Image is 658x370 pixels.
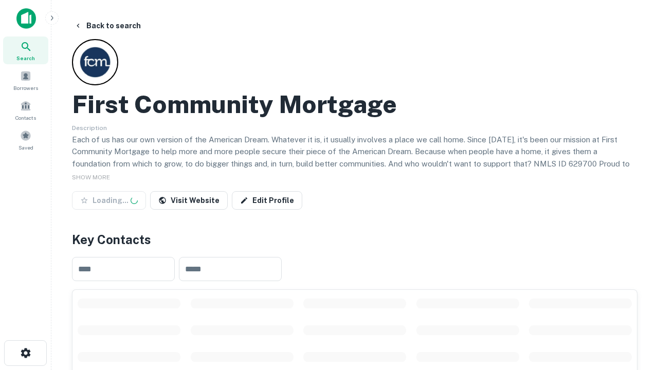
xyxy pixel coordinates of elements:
span: Description [72,124,107,132]
span: SHOW MORE [72,174,110,181]
span: Saved [19,143,33,152]
span: Contacts [15,114,36,122]
h2: First Community Mortgage [72,89,397,119]
a: Visit Website [150,191,228,210]
img: capitalize-icon.png [16,8,36,29]
a: Search [3,36,48,64]
a: Saved [3,126,48,154]
a: Contacts [3,96,48,124]
span: Search [16,54,35,62]
a: Edit Profile [232,191,302,210]
a: Borrowers [3,66,48,94]
iframe: Chat Widget [607,255,658,304]
p: Each of us has our own version of the American Dream. Whatever it is, it usually involves a place... [72,134,637,182]
span: Borrowers [13,84,38,92]
h4: Key Contacts [72,230,637,249]
button: Back to search [70,16,145,35]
